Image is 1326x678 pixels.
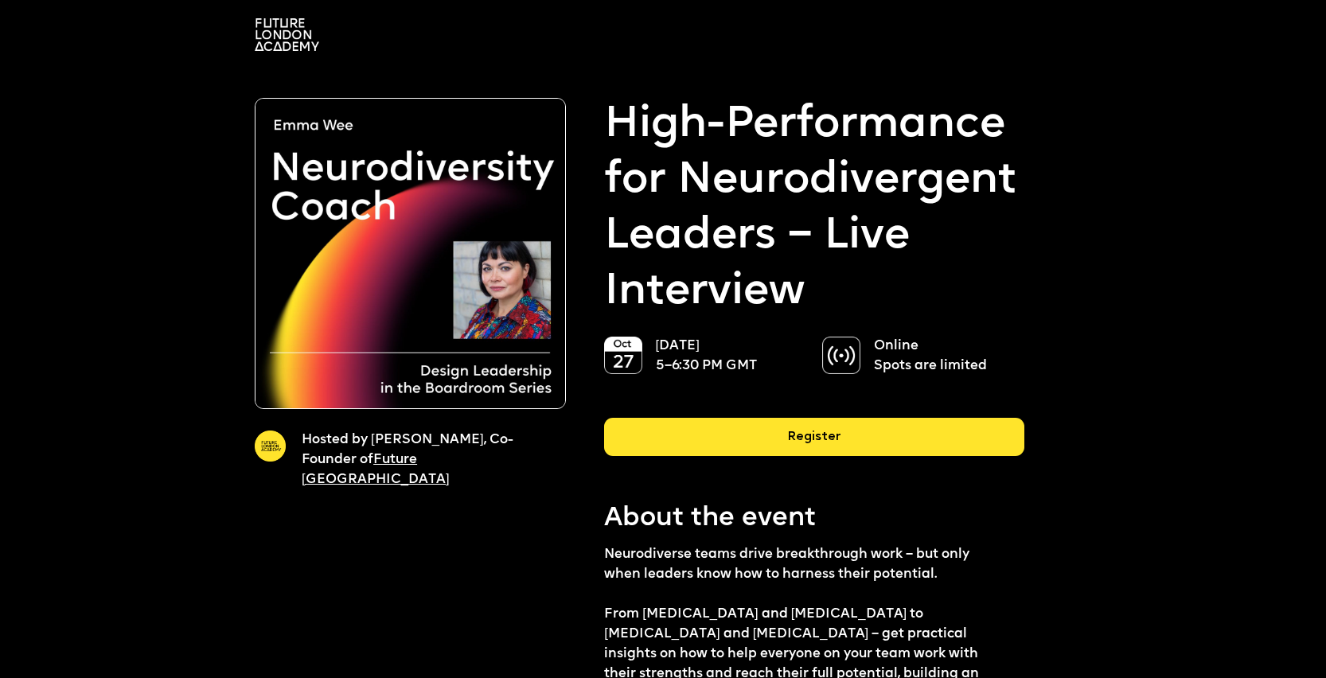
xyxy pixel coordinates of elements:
[255,18,319,51] img: A logo saying in 3 lines: Future London Academy
[874,337,1010,376] p: Online Spots are limited
[604,98,1024,321] strong: High-Performance for Neurodivergent Leaders – Live Interview
[302,454,450,486] a: Future [GEOGRAPHIC_DATA]
[604,418,1024,456] div: Register
[656,337,792,376] p: [DATE] 5–6:30 PM GMT
[255,431,286,462] img: A yellow circle with Future London Academy logo
[604,418,1024,469] a: Register
[604,501,1024,538] p: About the event
[302,431,540,490] p: Hosted by [PERSON_NAME], Co-Founder of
